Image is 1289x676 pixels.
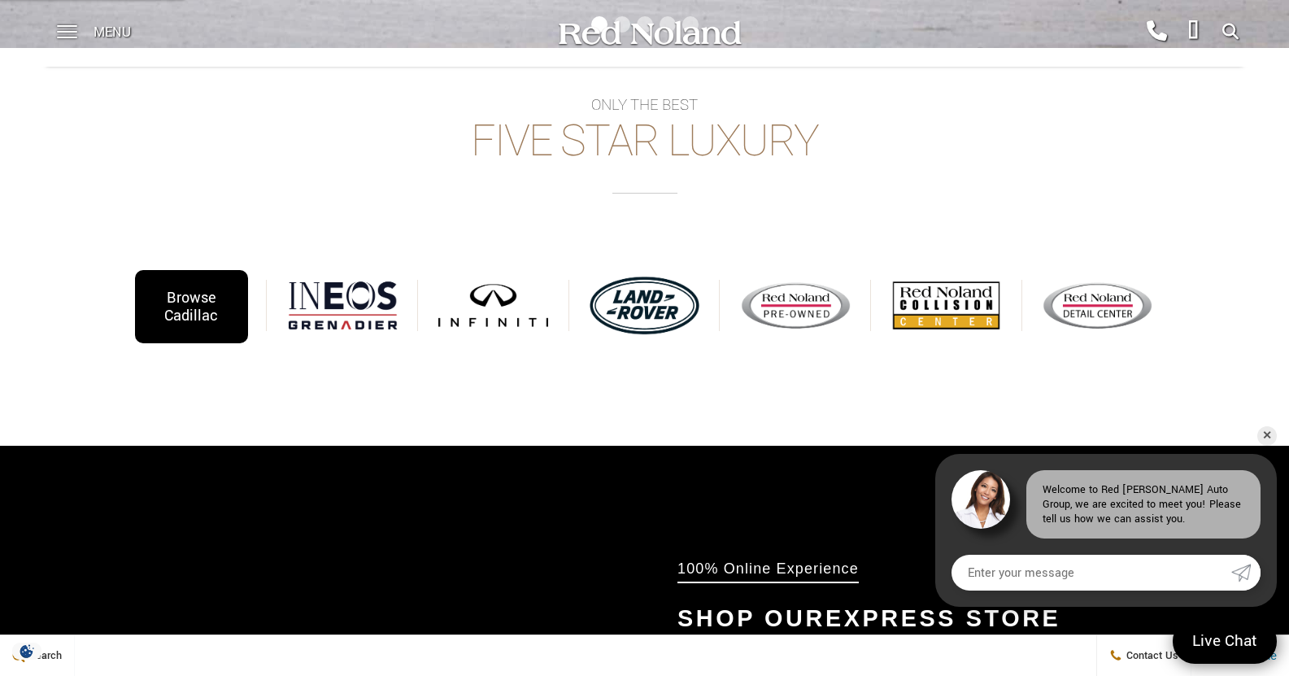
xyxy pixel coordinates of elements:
[555,19,742,47] img: Red Noland Auto Group
[1231,555,1261,591] a: Submit
[1026,470,1261,539] div: Welcome to Red [PERSON_NAME] Auto Group, we are excited to meet you! Please tell us how we can as...
[1173,619,1277,664] a: Live Chat
[677,598,1197,639] div: Shop Our Express Store
[952,470,1010,529] img: Agent profile photo
[115,255,267,356] a: Browse Cadillac
[952,555,1231,591] input: Enter your message
[1184,630,1265,652] span: Live Chat
[135,270,248,343] div: Browse Cadillac
[1122,648,1178,663] span: Contact Us
[8,643,46,660] img: Opt-Out Icon
[8,643,46,660] section: Click to Open Cookie Consent Modal
[677,560,859,583] div: 100% Online Experience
